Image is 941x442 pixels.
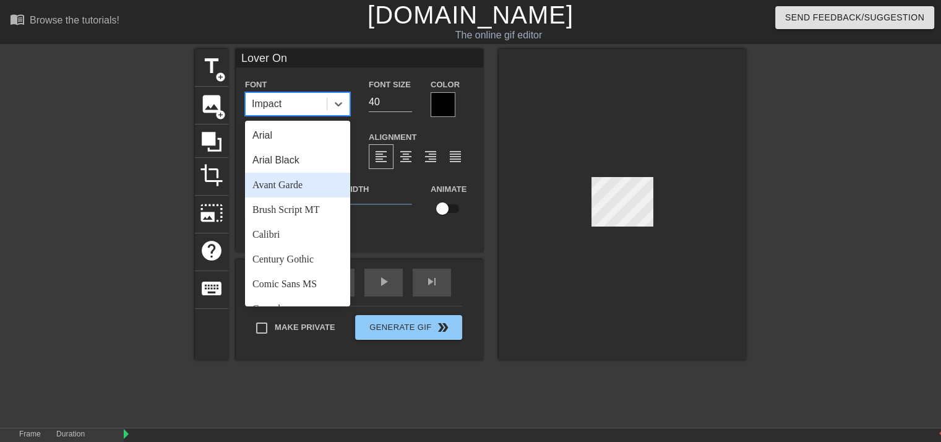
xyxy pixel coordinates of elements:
a: [DOMAIN_NAME] [367,1,574,28]
span: Generate Gif [360,320,457,335]
span: title [200,54,223,78]
div: Brush Script MT [245,197,350,222]
span: image [200,92,223,116]
span: double_arrow [436,320,450,335]
span: format_align_right [423,149,438,164]
label: Font [245,79,267,91]
span: help [200,239,223,262]
span: add_circle [215,110,226,120]
div: Century Gothic [245,247,350,272]
div: Comic Sans MS [245,272,350,297]
span: skip_next [424,274,439,289]
div: Impact [252,97,281,111]
label: Duration [56,431,85,438]
span: Send Feedback/Suggestion [785,10,924,25]
div: The online gif editor [320,28,677,43]
span: format_align_left [374,149,389,164]
span: format_align_center [398,149,413,164]
span: add_circle [215,72,226,82]
span: Make Private [275,321,335,334]
div: Calibri [245,222,350,247]
span: format_align_justify [448,149,463,164]
label: Animate [431,183,466,196]
span: keyboard [200,277,223,300]
label: Font Size [369,79,411,91]
div: Consolas [245,297,350,321]
label: Alignment [369,131,416,144]
div: Arial [245,123,350,148]
div: Arial Black [245,148,350,173]
a: Browse the tutorials! [10,12,119,31]
span: play_arrow [376,274,391,289]
span: crop [200,163,223,187]
div: Avant Garde [245,173,350,197]
button: Send Feedback/Suggestion [775,6,934,29]
label: Color [431,79,460,91]
button: Generate Gif [355,315,462,340]
span: menu_book [10,12,25,27]
div: Browse the tutorials! [30,15,119,25]
span: photo_size_select_large [200,201,223,225]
